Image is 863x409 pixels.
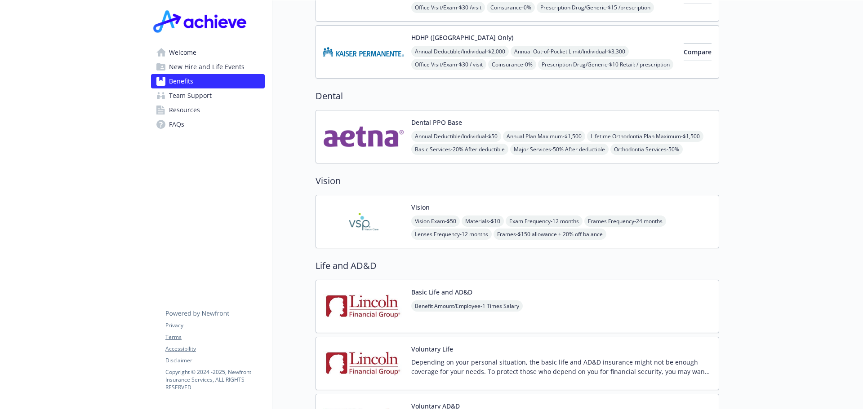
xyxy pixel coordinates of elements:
span: New Hire and Life Events [169,60,245,74]
button: Dental PPO Base [411,118,462,127]
span: Basic Services - 20% After deductible [411,144,508,155]
span: Exam Frequency - 12 months [506,215,583,227]
h2: Dental [316,89,719,103]
span: Annual Deductible/Individual - $2,000 [411,46,509,57]
a: Welcome [151,45,265,60]
h2: Life and AD&D [316,259,719,273]
a: Privacy [165,321,264,330]
a: FAQs [151,117,265,132]
span: Resources [169,103,200,117]
span: Frames Frequency - 24 months [584,215,666,227]
img: Vision Service Plan carrier logo [323,202,404,241]
span: Major Services - 50% After deductible [510,144,609,155]
img: Aetna Inc carrier logo [323,118,404,156]
span: Coinsurance - 0% [488,59,536,70]
a: Terms [165,333,264,341]
button: Voluntary Life [411,344,453,354]
span: Annual Plan Maximum - $1,500 [503,131,585,142]
span: Welcome [169,45,196,60]
span: Benefit Amount/Employee - 1 Times Salary [411,300,523,312]
button: HDHP ([GEOGRAPHIC_DATA] Only) [411,33,513,42]
span: Annual Deductible/Individual - $50 [411,131,501,142]
span: Prescription Drug/Generic - $15 /prescription [537,2,654,13]
a: Team Support [151,88,265,103]
span: Coinsurance - 0% [487,2,535,13]
a: New Hire and Life Events [151,60,265,74]
span: Compare [684,48,712,56]
img: Kaiser Permanente Insurance Company carrier logo [323,33,404,71]
button: Basic Life and AD&D [411,287,472,297]
span: Materials - $10 [462,215,504,227]
p: Depending on your personal situation, the basic life and AD&D insurance might not be enough cover... [411,357,712,376]
span: Office Visit/Exam - $30 /visit [411,2,485,13]
span: Lenses Frequency - 12 months [411,229,492,240]
span: Frames - $150 allowance + 20% off balance [494,229,606,240]
span: Vision Exam - $50 [411,215,460,227]
img: Lincoln Financial Group carrier logo [323,344,404,383]
span: Orthodontia Services - 50% [610,144,683,155]
a: Resources [151,103,265,117]
span: Team Support [169,88,212,103]
span: Lifetime Orthodontia Plan Maximum - $1,500 [587,131,703,142]
span: Benefits [169,74,193,88]
a: Benefits [151,74,265,88]
a: Disclaimer [165,356,264,365]
a: Accessibility [165,345,264,353]
img: Lincoln Financial Group carrier logo [323,287,404,325]
h2: Vision [316,174,719,188]
span: Office Visit/Exam - $30 / visit [411,59,486,70]
span: Annual Out-of-Pocket Limit/Individual - $3,300 [511,46,629,57]
button: Vision [411,202,430,212]
span: FAQs [169,117,184,132]
p: Copyright © 2024 - 2025 , Newfront Insurance Services, ALL RIGHTS RESERVED [165,368,264,391]
span: Prescription Drug/Generic - $10 Retail: / prescription [538,59,673,70]
button: Compare [684,43,712,61]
